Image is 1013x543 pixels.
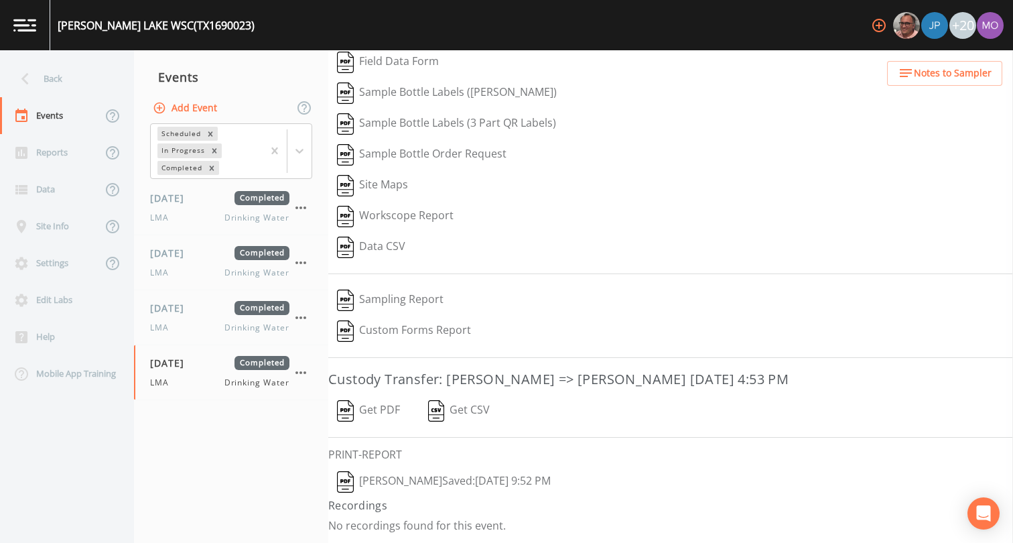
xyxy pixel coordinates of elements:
[428,400,445,422] img: svg%3e
[337,290,354,311] img: svg%3e
[234,191,289,205] span: Completed
[328,139,515,170] button: Sample Bottle Order Request
[977,12,1004,39] img: 4e251478aba98ce068fb7eae8f78b90c
[150,212,177,224] span: LMA
[328,519,1013,532] p: No recordings found for this event.
[949,12,976,39] div: +20
[337,175,354,196] img: svg%3e
[337,237,354,258] img: svg%3e
[337,206,354,227] img: svg%3e
[337,52,354,73] img: svg%3e
[203,127,218,141] div: Remove Scheduled
[419,396,499,426] button: Get CSV
[134,235,328,290] a: [DATE]CompletedLMADrinking Water
[328,396,409,426] button: Get PDF
[234,301,289,315] span: Completed
[150,246,194,260] span: [DATE]
[893,12,920,39] img: e2d790fa78825a4bb76dcb6ab311d44c
[337,82,354,104] img: svg%3e
[328,109,565,139] button: Sample Bottle Labels (3 Part QR Labels)
[328,497,1013,514] h4: Recordings
[157,161,204,175] div: Completed
[134,290,328,345] a: [DATE]CompletedLMADrinking Water
[914,65,992,82] span: Notes to Sampler
[224,377,289,389] span: Drinking Water
[328,467,559,497] button: [PERSON_NAME]Saved:[DATE] 9:52 PM
[892,12,921,39] div: Mike Franklin
[337,320,354,342] img: svg%3e
[328,316,480,347] button: Custom Forms Report
[224,267,289,279] span: Drinking Water
[337,113,354,135] img: svg%3e
[337,400,354,422] img: svg%3e
[328,285,452,316] button: Sampling Report
[328,232,414,263] button: Data CSV
[921,12,948,39] img: 41241ef155101aa6d92a04480b0d0000
[224,212,289,224] span: Drinking Water
[134,180,328,235] a: [DATE]CompletedLMADrinking Water
[13,19,36,32] img: logo
[58,17,255,34] div: [PERSON_NAME] LAKE WSC (TX1690023)
[224,322,289,334] span: Drinking Water
[150,267,177,279] span: LMA
[134,345,328,400] a: [DATE]CompletedLMADrinking Water
[337,471,354,493] img: svg%3e
[150,96,222,121] button: Add Event
[328,448,1013,461] h6: PRINT-REPORT
[328,47,448,78] button: Field Data Form
[967,497,1000,530] div: Open Intercom Messenger
[134,60,328,94] div: Events
[337,144,354,166] img: svg%3e
[150,191,194,205] span: [DATE]
[150,377,177,389] span: LMA
[157,127,203,141] div: Scheduled
[157,143,207,158] div: In Progress
[207,143,222,158] div: Remove In Progress
[921,12,949,39] div: Joshua gere Paul
[234,246,289,260] span: Completed
[328,201,462,232] button: Workscope Report
[150,301,194,315] span: [DATE]
[204,161,219,175] div: Remove Completed
[234,356,289,370] span: Completed
[150,356,194,370] span: [DATE]
[887,61,1002,86] button: Notes to Sampler
[328,369,1013,390] h3: Custody Transfer: [PERSON_NAME] => [PERSON_NAME] [DATE] 4:53 PM
[328,170,417,201] button: Site Maps
[328,78,565,109] button: Sample Bottle Labels ([PERSON_NAME])
[150,322,177,334] span: LMA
